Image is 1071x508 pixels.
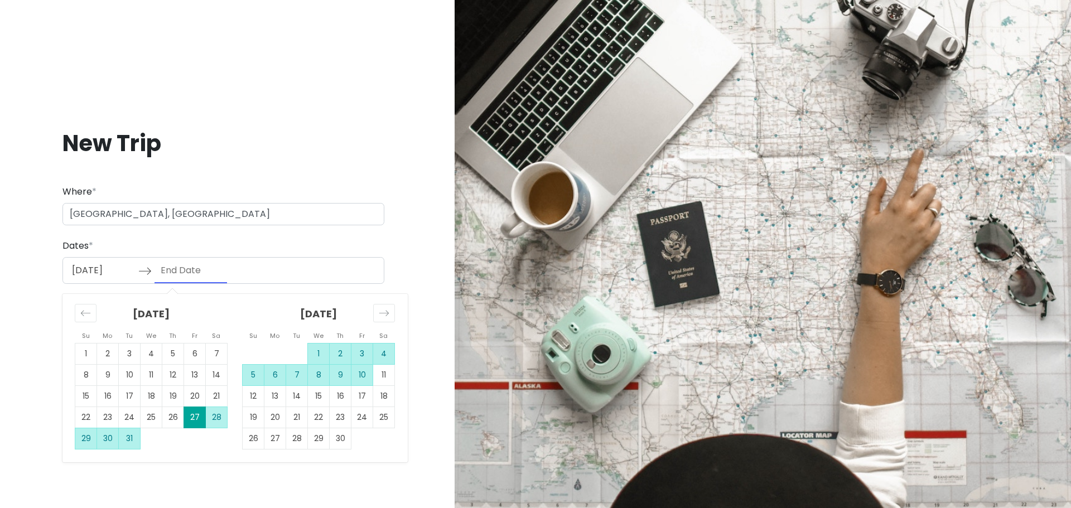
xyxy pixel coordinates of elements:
td: Choose Sunday, March 29, 2026 as your check-out date. It’s available. [75,428,97,449]
td: Choose Wednesday, April 29, 2026 as your check-out date. It’s available. [308,428,330,449]
small: Fr [359,331,365,340]
td: Choose Friday, March 20, 2026 as your check-out date. It’s available. [184,386,206,407]
td: Selected as start date. Friday, March 27, 2026 [184,407,206,428]
div: Calendar [62,294,408,462]
div: Move backward to switch to the previous month. [75,304,97,322]
td: Choose Tuesday, April 28, 2026 as your check-out date. It’s available. [286,428,308,449]
small: Tu [126,331,133,340]
td: Choose Friday, April 3, 2026 as your check-out date. It’s available. [351,343,373,365]
small: We [313,331,324,340]
input: City (e.g., New York) [62,203,384,225]
td: Choose Sunday, March 1, 2026 as your check-out date. It’s available. [75,343,97,365]
small: Th [336,331,344,340]
input: End Date [155,258,227,283]
td: Choose Monday, April 6, 2026 as your check-out date. It’s available. [264,365,286,386]
small: Sa [212,331,220,340]
td: Choose Tuesday, March 31, 2026 as your check-out date. It’s available. [119,428,141,449]
small: Su [82,331,90,340]
td: Choose Saturday, April 4, 2026 as your check-out date. It’s available. [373,343,395,365]
td: Choose Wednesday, April 15, 2026 as your check-out date. It’s available. [308,386,330,407]
td: Choose Sunday, April 12, 2026 as your check-out date. It’s available. [243,386,264,407]
strong: [DATE] [133,307,170,321]
small: Mo [270,331,279,340]
td: Choose Thursday, April 23, 2026 as your check-out date. It’s available. [330,407,351,428]
td: Choose Saturday, March 14, 2026 as your check-out date. It’s available. [206,365,228,386]
td: Choose Monday, April 13, 2026 as your check-out date. It’s available. [264,386,286,407]
td: Choose Sunday, March 8, 2026 as your check-out date. It’s available. [75,365,97,386]
td: Choose Saturday, April 11, 2026 as your check-out date. It’s available. [373,365,395,386]
td: Choose Wednesday, March 18, 2026 as your check-out date. It’s available. [141,386,162,407]
td: Choose Tuesday, March 10, 2026 as your check-out date. It’s available. [119,365,141,386]
small: Mo [103,331,112,340]
td: Choose Tuesday, April 14, 2026 as your check-out date. It’s available. [286,386,308,407]
td: Choose Sunday, April 5, 2026 as your check-out date. It’s available. [243,365,264,386]
td: Choose Monday, March 30, 2026 as your check-out date. It’s available. [97,428,119,449]
td: Choose Monday, March 23, 2026 as your check-out date. It’s available. [97,407,119,428]
td: Choose Saturday, April 25, 2026 as your check-out date. It’s available. [373,407,395,428]
td: Choose Saturday, March 7, 2026 as your check-out date. It’s available. [206,343,228,365]
td: Choose Thursday, April 2, 2026 as your check-out date. It’s available. [330,343,351,365]
td: Choose Thursday, April 9, 2026 as your check-out date. It’s available. [330,365,351,386]
td: Choose Sunday, March 22, 2026 as your check-out date. It’s available. [75,407,97,428]
strong: [DATE] [300,307,337,321]
td: Choose Tuesday, March 3, 2026 as your check-out date. It’s available. [119,343,141,365]
td: Choose Thursday, March 5, 2026 as your check-out date. It’s available. [162,343,184,365]
td: Choose Thursday, March 12, 2026 as your check-out date. It’s available. [162,365,184,386]
td: Choose Monday, April 27, 2026 as your check-out date. It’s available. [264,428,286,449]
small: Sa [379,331,388,340]
td: Choose Wednesday, April 22, 2026 as your check-out date. It’s available. [308,407,330,428]
td: Choose Wednesday, April 8, 2026 as your check-out date. It’s available. [308,365,330,386]
td: Choose Sunday, April 26, 2026 as your check-out date. It’s available. [243,428,264,449]
td: Choose Tuesday, April 7, 2026 as your check-out date. It’s available. [286,365,308,386]
td: Choose Friday, March 6, 2026 as your check-out date. It’s available. [184,343,206,365]
small: Th [169,331,176,340]
small: Su [249,331,257,340]
td: Choose Saturday, April 18, 2026 as your check-out date. It’s available. [373,386,395,407]
td: Choose Thursday, March 26, 2026 as your check-out date. It’s available. [162,407,184,428]
td: Choose Monday, March 9, 2026 as your check-out date. It’s available. [97,365,119,386]
td: Choose Thursday, April 16, 2026 as your check-out date. It’s available. [330,386,351,407]
td: Choose Tuesday, March 24, 2026 as your check-out date. It’s available. [119,407,141,428]
h1: New Trip [62,129,384,158]
td: Choose Tuesday, March 17, 2026 as your check-out date. It’s available. [119,386,141,407]
label: Where [62,185,97,199]
td: Choose Monday, March 16, 2026 as your check-out date. It’s available. [97,386,119,407]
small: Fr [192,331,197,340]
td: Choose Friday, April 17, 2026 as your check-out date. It’s available. [351,386,373,407]
input: Start Date [66,258,138,283]
td: Choose Wednesday, March 11, 2026 as your check-out date. It’s available. [141,365,162,386]
td: Choose Sunday, April 19, 2026 as your check-out date. It’s available. [243,407,264,428]
td: Choose Saturday, March 28, 2026 as your check-out date. It’s available. [206,407,228,428]
td: Choose Wednesday, March 4, 2026 as your check-out date. It’s available. [141,343,162,365]
td: Choose Wednesday, April 1, 2026 as your check-out date. It’s available. [308,343,330,365]
td: Choose Thursday, March 19, 2026 as your check-out date. It’s available. [162,386,184,407]
td: Choose Friday, April 10, 2026 as your check-out date. It’s available. [351,365,373,386]
td: Choose Friday, March 13, 2026 as your check-out date. It’s available. [184,365,206,386]
td: Choose Thursday, April 30, 2026 as your check-out date. It’s available. [330,428,351,449]
small: Tu [293,331,300,340]
td: Choose Sunday, March 15, 2026 as your check-out date. It’s available. [75,386,97,407]
td: Choose Tuesday, April 21, 2026 as your check-out date. It’s available. [286,407,308,428]
td: Choose Wednesday, March 25, 2026 as your check-out date. It’s available. [141,407,162,428]
td: Choose Monday, April 20, 2026 as your check-out date. It’s available. [264,407,286,428]
small: We [146,331,156,340]
div: Move forward to switch to the next month. [373,304,395,322]
td: Choose Friday, April 24, 2026 as your check-out date. It’s available. [351,407,373,428]
td: Choose Saturday, March 21, 2026 as your check-out date. It’s available. [206,386,228,407]
td: Choose Monday, March 2, 2026 as your check-out date. It’s available. [97,343,119,365]
label: Dates [62,239,93,253]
